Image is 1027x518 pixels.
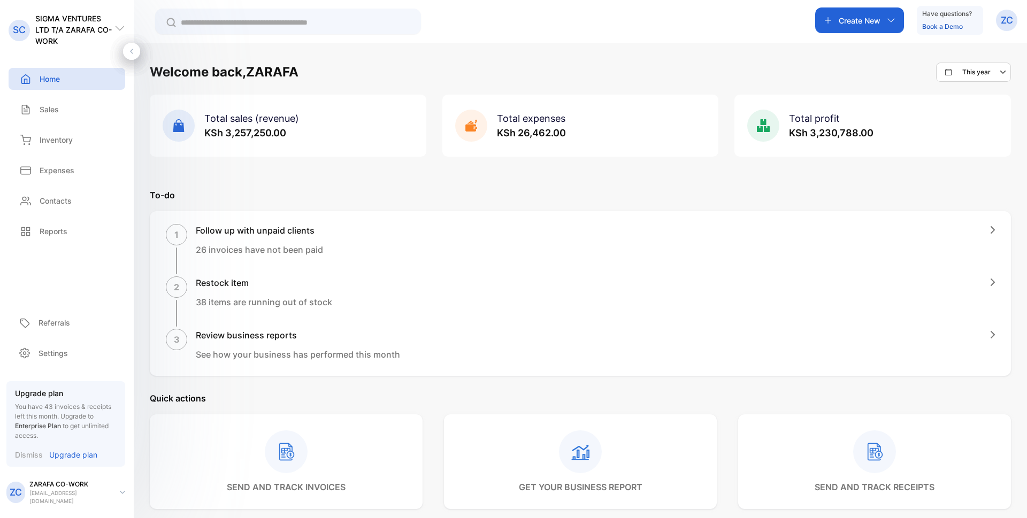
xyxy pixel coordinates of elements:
h1: Restock item [196,276,332,289]
p: You have 43 invoices & receipts left this month. [15,402,117,440]
p: Dismiss [15,449,43,460]
button: ZC [996,7,1017,33]
p: 2 [174,281,179,293]
p: ZC [1001,13,1013,27]
span: Total sales (revenue) [204,113,299,124]
p: send and track invoices [227,481,346,493]
a: Book a Demo [922,22,963,30]
p: 26 invoices have not been paid [196,243,323,256]
p: Home [40,73,60,84]
p: ZC [10,485,22,499]
span: Total expenses [497,113,565,124]
h1: Review business reports [196,329,400,342]
p: get your business report [519,481,642,493]
p: send and track receipts [815,481,934,493]
h1: Welcome back, ZARAFA [150,63,298,82]
p: Sales [40,104,59,115]
p: Expenses [40,165,74,176]
span: Upgrade to to get unlimited access. [15,412,109,439]
p: This year [962,67,991,77]
a: Upgrade plan [43,449,97,460]
p: See how your business has performed this month [196,348,400,361]
p: 38 items are running out of stock [196,296,332,308]
p: Settings [39,347,68,359]
p: 3 [174,333,180,346]
span: Total profit [789,113,840,124]
iframe: LiveChat chat widget [982,473,1027,518]
span: Enterprise Plan [15,422,61,430]
p: ZARAFA CO-WORK [29,480,111,489]
span: KSh 3,257,250.00 [204,127,286,138]
p: Inventory [40,134,73,145]
p: Quick actions [150,392,1011,405]
p: Referrals [39,317,70,328]
span: KSh 26,462.00 [497,127,566,138]
button: Create New [815,7,904,33]
button: This year [936,63,1011,82]
p: Contacts [40,195,72,206]
p: [EMAIL_ADDRESS][DOMAIN_NAME] [29,489,111,505]
p: Upgrade plan [49,449,97,460]
p: SC [13,23,26,37]
span: KSh 3,230,788.00 [789,127,873,138]
p: Reports [40,226,67,237]
p: Create New [839,15,880,26]
p: Have questions? [922,9,972,19]
p: Upgrade plan [15,388,117,399]
p: To-do [150,189,1011,202]
p: SIGMA VENTURES LTD T/A ZARAFA CO-WORK [35,13,114,47]
p: 1 [174,228,179,241]
h1: Follow up with unpaid clients [196,224,323,237]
